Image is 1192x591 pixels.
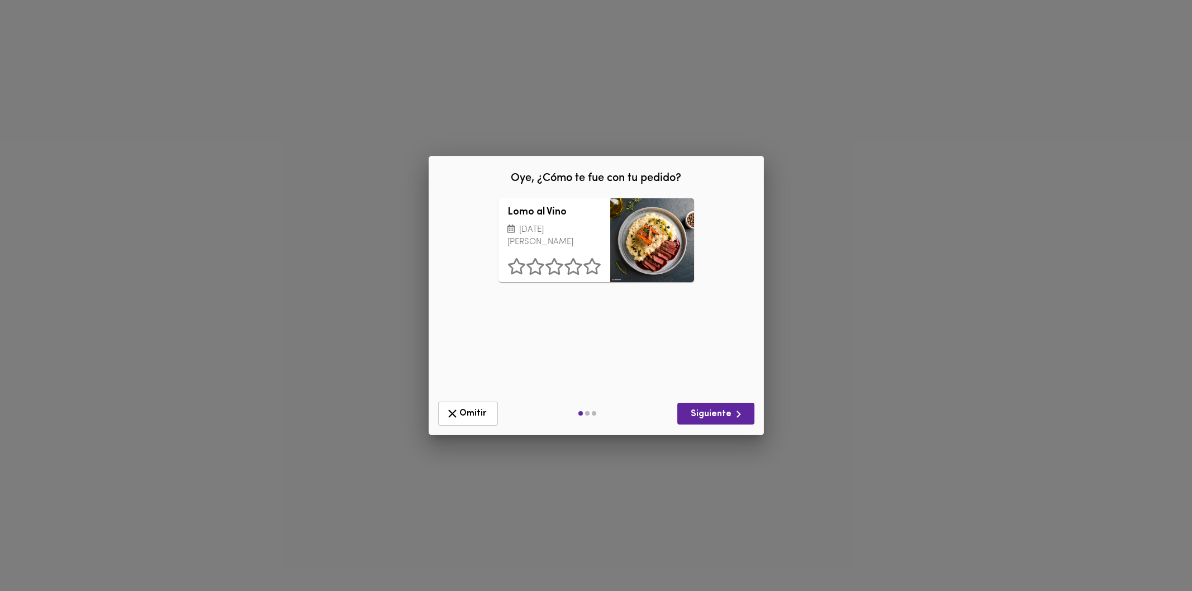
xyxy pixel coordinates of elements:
button: Omitir [438,402,498,426]
p: [DATE][PERSON_NAME] [507,224,601,249]
span: Oye, ¿Cómo te fue con tu pedido? [511,173,681,184]
span: Omitir [445,407,491,421]
div: Lomo al Vino [610,198,694,282]
button: Siguiente [677,403,754,425]
h3: Lomo al Vino [507,207,601,218]
iframe: Messagebird Livechat Widget [1127,526,1181,580]
span: Siguiente [686,407,745,421]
